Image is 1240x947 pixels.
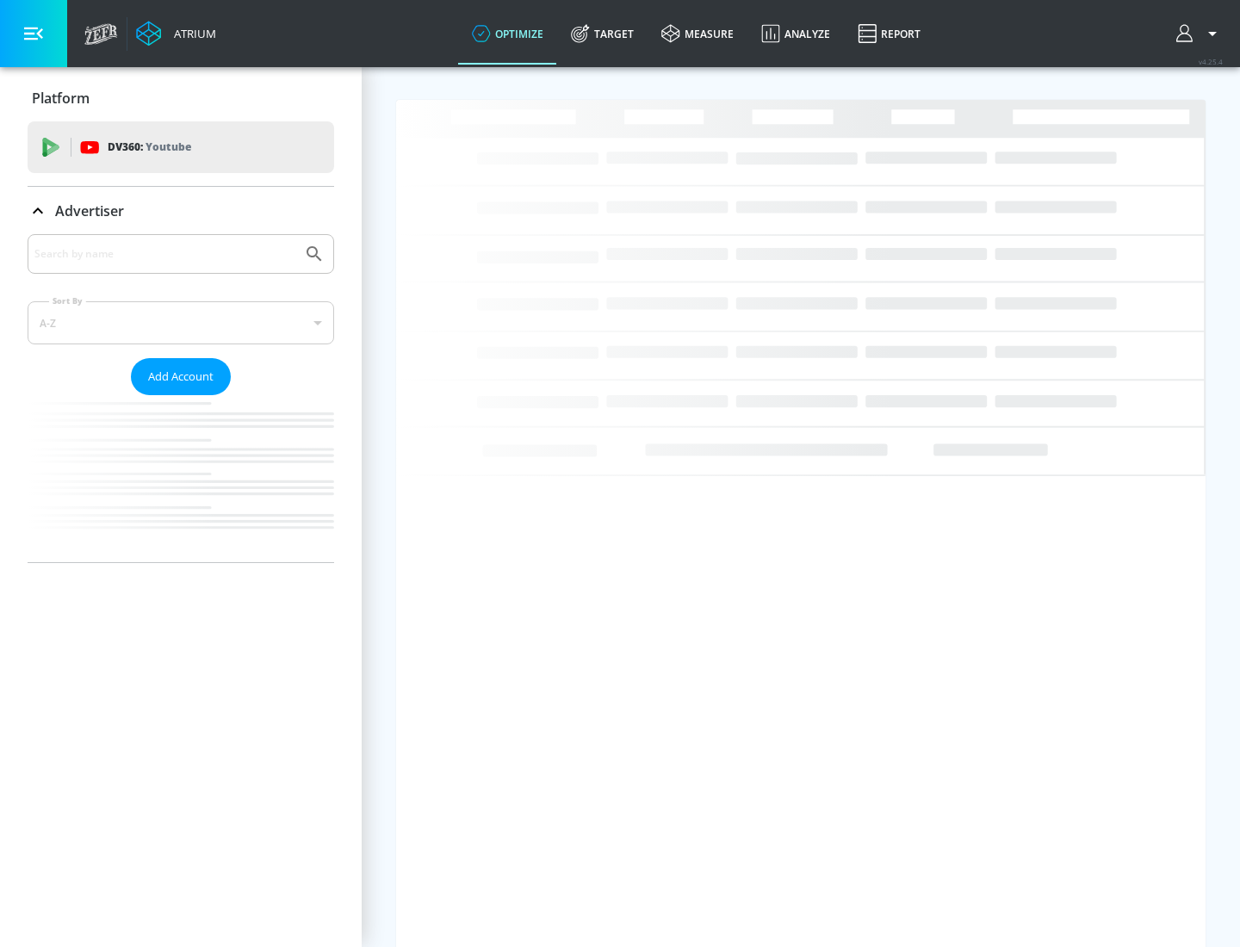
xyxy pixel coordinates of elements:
[28,74,334,122] div: Platform
[1199,57,1223,66] span: v 4.25.4
[32,89,90,108] p: Platform
[49,295,86,306] label: Sort By
[28,395,334,562] nav: list of Advertiser
[844,3,934,65] a: Report
[28,187,334,235] div: Advertiser
[131,358,231,395] button: Add Account
[146,138,191,156] p: Youtube
[28,121,334,173] div: DV360: Youtube
[34,243,295,265] input: Search by name
[557,3,648,65] a: Target
[136,21,216,46] a: Atrium
[55,201,124,220] p: Advertiser
[28,234,334,562] div: Advertiser
[648,3,747,65] a: measure
[458,3,557,65] a: optimize
[28,301,334,344] div: A-Z
[108,138,191,157] p: DV360:
[747,3,844,65] a: Analyze
[148,367,214,387] span: Add Account
[167,26,216,41] div: Atrium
